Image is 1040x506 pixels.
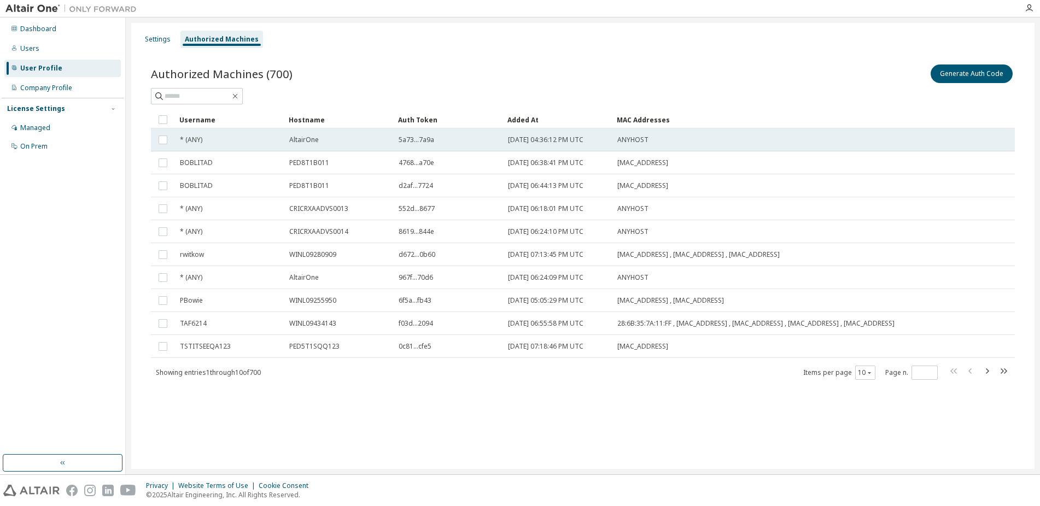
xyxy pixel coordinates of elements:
[20,64,62,73] div: User Profile
[151,66,293,81] span: Authorized Machines (700)
[185,35,259,44] div: Authorized Machines
[20,44,39,53] div: Users
[289,296,336,305] span: WINL09255950
[66,485,78,496] img: facebook.svg
[508,136,583,144] span: [DATE] 04:36:12 PM UTC
[617,250,780,259] span: [MAC_ADDRESS] , [MAC_ADDRESS] , [MAC_ADDRESS]
[508,319,583,328] span: [DATE] 06:55:58 PM UTC
[259,481,315,490] div: Cookie Consent
[399,296,431,305] span: 6f5a...fb43
[617,273,648,282] span: ANYHOST
[20,84,72,92] div: Company Profile
[156,368,261,377] span: Showing entries 1 through 10 of 700
[180,158,213,167] span: BOBLITAD
[180,227,202,236] span: * (ANY)
[617,181,668,190] span: [MAC_ADDRESS]
[617,227,648,236] span: ANYHOST
[180,273,202,282] span: * (ANY)
[399,250,435,259] span: d672...0b60
[180,319,207,328] span: TAF6214
[180,342,231,351] span: TSTITSEEQA123
[20,25,56,33] div: Dashboard
[84,485,96,496] img: instagram.svg
[508,227,583,236] span: [DATE] 06:24:10 PM UTC
[180,136,202,144] span: * (ANY)
[399,273,433,282] span: 967f...70d6
[617,136,648,144] span: ANYHOST
[507,111,608,128] div: Added At
[399,136,434,144] span: 5a73...7a9a
[508,250,583,259] span: [DATE] 07:13:45 PM UTC
[399,204,435,213] span: 552d...8677
[7,104,65,113] div: License Settings
[289,342,340,351] span: PED5T1SQQ123
[289,181,329,190] span: PED8T1B011
[508,296,583,305] span: [DATE] 05:05:29 PM UTC
[398,111,499,128] div: Auth Token
[617,111,900,128] div: MAC Addresses
[508,158,583,167] span: [DATE] 06:38:41 PM UTC
[617,319,895,328] span: 28:6B:35:7A:11:FF , [MAC_ADDRESS] , [MAC_ADDRESS] , [MAC_ADDRESS] , [MAC_ADDRESS]
[289,250,336,259] span: WINL09280909
[289,204,348,213] span: CRICRXAADVS0013
[146,481,178,490] div: Privacy
[399,181,433,190] span: d2af...7724
[885,366,938,380] span: Page n.
[180,204,202,213] span: * (ANY)
[289,158,329,167] span: PED8T1B011
[399,342,431,351] span: 0c81...cfe5
[508,273,583,282] span: [DATE] 06:24:09 PM UTC
[508,342,583,351] span: [DATE] 07:18:46 PM UTC
[289,227,348,236] span: CRICRXAADVS0014
[178,481,259,490] div: Website Terms of Use
[617,296,724,305] span: [MAC_ADDRESS] , [MAC_ADDRESS]
[617,204,648,213] span: ANYHOST
[5,3,142,14] img: Altair One
[20,123,50,132] div: Managed
[858,368,873,377] button: 10
[289,136,319,144] span: AltairOne
[20,142,48,151] div: On Prem
[180,296,203,305] span: PBowie
[289,111,389,128] div: Hostname
[146,490,315,499] p: © 2025 Altair Engineering, Inc. All Rights Reserved.
[3,485,60,496] img: altair_logo.svg
[931,64,1013,83] button: Generate Auth Code
[180,181,213,190] span: BOBLITAD
[145,35,171,44] div: Settings
[617,158,668,167] span: [MAC_ADDRESS]
[102,485,114,496] img: linkedin.svg
[120,485,136,496] img: youtube.svg
[803,366,875,380] span: Items per page
[180,250,204,259] span: rwitkow
[289,273,319,282] span: AltairOne
[289,319,336,328] span: WINL09434143
[399,158,434,167] span: 4768...a70e
[617,342,668,351] span: [MAC_ADDRESS]
[399,319,433,328] span: f03d...2094
[508,204,583,213] span: [DATE] 06:18:01 PM UTC
[179,111,280,128] div: Username
[508,181,583,190] span: [DATE] 06:44:13 PM UTC
[399,227,434,236] span: 8619...844e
